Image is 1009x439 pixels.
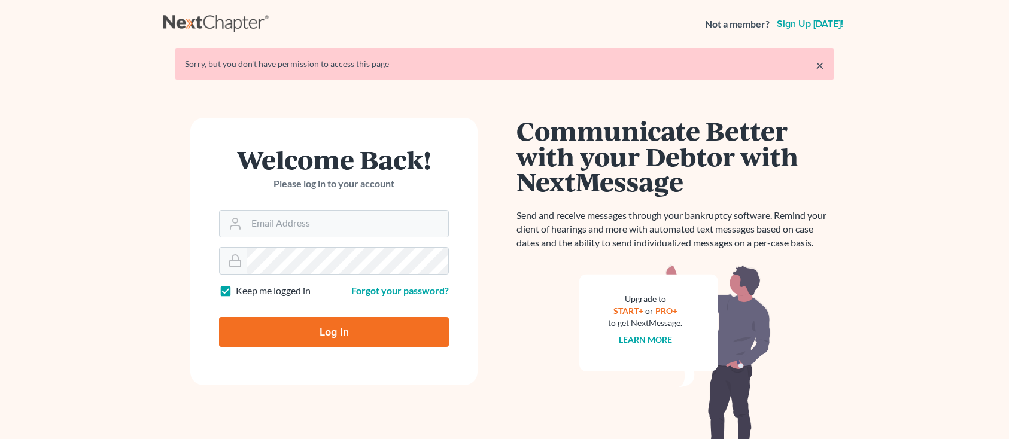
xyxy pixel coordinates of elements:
span: or [645,306,654,316]
input: Email Address [247,211,448,237]
p: Send and receive messages through your bankruptcy software. Remind your client of hearings and mo... [516,209,834,250]
div: Upgrade to [608,293,682,305]
label: Keep me logged in [236,284,311,298]
a: × [816,58,824,72]
strong: Not a member? [705,17,770,31]
p: Please log in to your account [219,177,449,191]
input: Log In [219,317,449,347]
a: Forgot your password? [351,285,449,296]
div: Sorry, but you don't have permission to access this page [185,58,824,70]
div: to get NextMessage. [608,317,682,329]
a: PRO+ [655,306,677,316]
a: START+ [613,306,643,316]
h1: Communicate Better with your Debtor with NextMessage [516,118,834,194]
h1: Welcome Back! [219,147,449,172]
a: Learn more [619,334,672,345]
a: Sign up [DATE]! [774,19,846,29]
